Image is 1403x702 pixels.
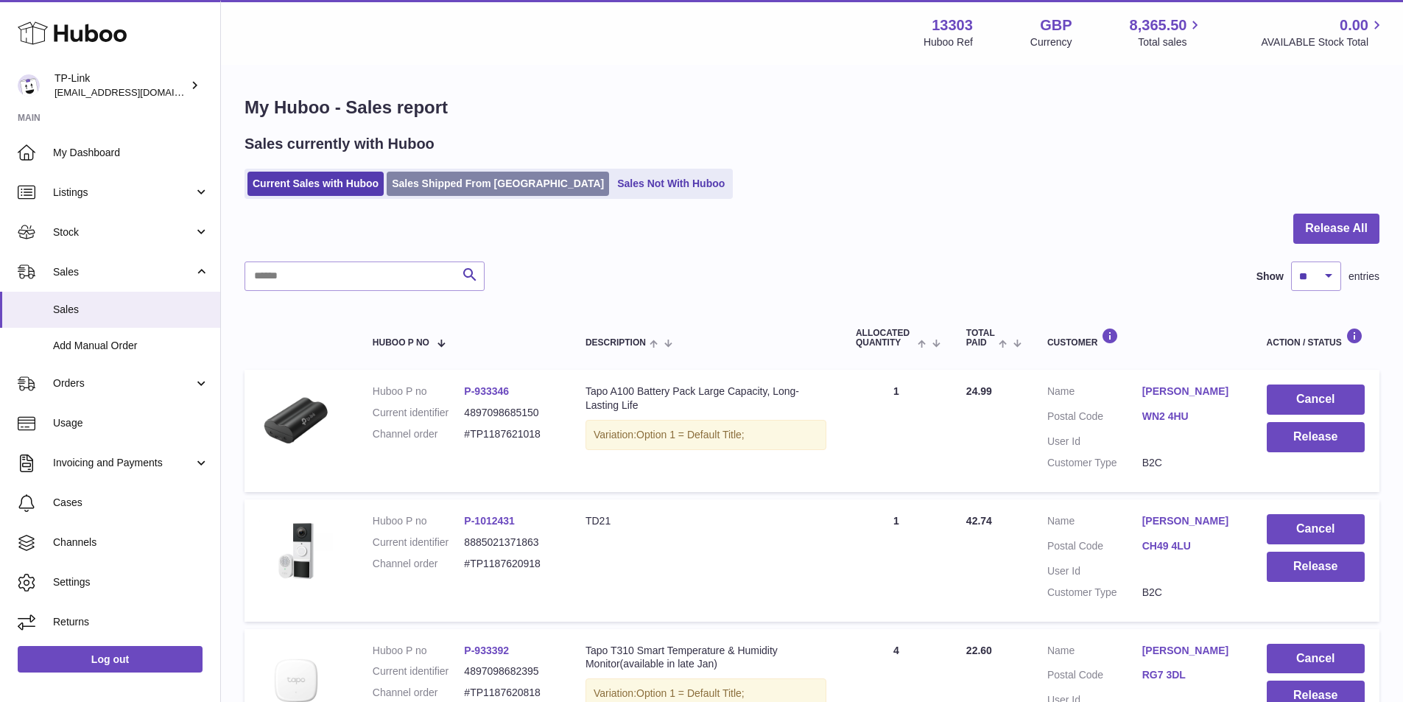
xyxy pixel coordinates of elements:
[586,338,646,348] span: Description
[53,536,209,550] span: Channels
[464,385,509,397] a: P-933346
[373,644,465,658] dt: Huboo P no
[1293,214,1379,244] button: Release All
[1267,328,1365,348] div: Action / Status
[1261,15,1385,49] a: 0.00 AVAILABLE Stock Total
[612,172,730,196] a: Sales Not With Huboo
[259,385,333,458] img: 1_large_20230109015328j.png
[373,514,465,528] dt: Huboo P no
[1030,35,1072,49] div: Currency
[54,86,217,98] span: [EMAIL_ADDRESS][DOMAIN_NAME]
[586,385,826,413] div: Tapo A100 Battery Pack Large Capacity, Long-Lasting Life
[464,664,556,678] dd: 4897098682395
[1349,270,1379,284] span: entries
[53,575,209,589] span: Settings
[373,664,465,678] dt: Current identifier
[1047,564,1142,578] dt: User Id
[1256,270,1284,284] label: Show
[841,499,952,622] td: 1
[932,15,973,35] strong: 13303
[373,686,465,700] dt: Channel order
[1142,644,1237,658] a: [PERSON_NAME]
[841,370,952,492] td: 1
[1142,456,1237,470] dd: B2C
[1138,35,1203,49] span: Total sales
[966,385,992,397] span: 24.99
[373,557,465,571] dt: Channel order
[1142,385,1237,399] a: [PERSON_NAME]
[1267,552,1365,582] button: Release
[53,339,209,353] span: Add Manual Order
[53,615,209,629] span: Returns
[586,514,826,528] div: TD21
[1142,410,1237,424] a: WN2 4HU
[1267,422,1365,452] button: Release
[1267,385,1365,415] button: Cancel
[1047,644,1142,661] dt: Name
[1130,15,1204,49] a: 8,365.50 Total sales
[1047,385,1142,402] dt: Name
[1261,35,1385,49] span: AVAILABLE Stock Total
[53,303,209,317] span: Sales
[1142,668,1237,682] a: RG7 3DL
[259,514,333,588] img: 1727277818.jpg
[1047,456,1142,470] dt: Customer Type
[1047,586,1142,600] dt: Customer Type
[966,329,995,348] span: Total paid
[1047,328,1237,348] div: Customer
[966,515,992,527] span: 42.74
[53,496,209,510] span: Cases
[636,429,745,440] span: Option 1 = Default Title;
[464,515,515,527] a: P-1012431
[373,536,465,550] dt: Current identifier
[856,329,914,348] span: ALLOCATED Quantity
[1040,15,1072,35] strong: GBP
[586,644,826,672] div: Tapo T310 Smart Temperature & Humidity Monitor(available in late Jan)
[247,172,384,196] a: Current Sales with Huboo
[53,416,209,430] span: Usage
[1047,539,1142,557] dt: Postal Code
[1047,410,1142,427] dt: Postal Code
[966,645,992,656] span: 22.60
[53,146,209,160] span: My Dashboard
[1130,15,1187,35] span: 8,365.50
[18,74,40,96] img: gaby.chen@tp-link.com
[245,134,435,154] h2: Sales currently with Huboo
[387,172,609,196] a: Sales Shipped From [GEOGRAPHIC_DATA]
[464,536,556,550] dd: 8885021371863
[1267,514,1365,544] button: Cancel
[924,35,973,49] div: Huboo Ref
[373,338,429,348] span: Huboo P no
[245,96,1379,119] h1: My Huboo - Sales report
[1267,644,1365,674] button: Cancel
[636,687,745,699] span: Option 1 = Default Title;
[1047,435,1142,449] dt: User Id
[53,265,194,279] span: Sales
[53,376,194,390] span: Orders
[54,71,187,99] div: TP-Link
[586,420,826,450] div: Variation:
[464,557,556,571] dd: #TP1187620918
[464,645,509,656] a: P-933392
[18,646,203,673] a: Log out
[464,406,556,420] dd: 4897098685150
[464,686,556,700] dd: #TP1187620818
[373,427,465,441] dt: Channel order
[1142,539,1237,553] a: CH49 4LU
[1340,15,1368,35] span: 0.00
[1047,668,1142,686] dt: Postal Code
[53,456,194,470] span: Invoicing and Payments
[1142,514,1237,528] a: [PERSON_NAME]
[373,406,465,420] dt: Current identifier
[464,427,556,441] dd: #TP1187621018
[1047,514,1142,532] dt: Name
[53,225,194,239] span: Stock
[53,186,194,200] span: Listings
[1142,586,1237,600] dd: B2C
[373,385,465,399] dt: Huboo P no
